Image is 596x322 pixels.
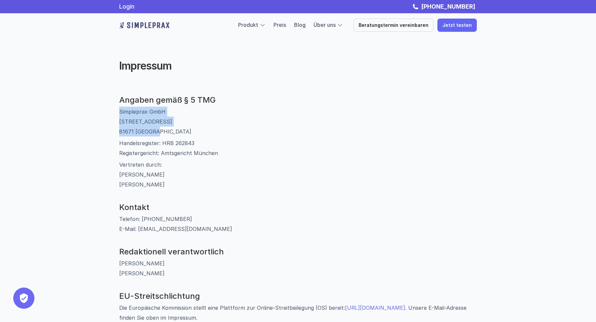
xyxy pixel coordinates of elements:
[119,247,477,257] h3: Redaktionell verantwortlich
[314,22,336,28] a: Über uns
[420,3,477,10] a: [PHONE_NUMBER]
[119,214,477,234] p: Telefon: [PHONE_NUMBER] E-Mail: [EMAIL_ADDRESS][DOMAIN_NAME]
[238,22,258,28] a: Produkt
[437,19,477,32] a: Jetzt testen
[354,19,433,32] a: Beratungstermin vereinbaren
[119,138,477,158] p: Handelsregister: HRB 262843 Registergericht: Amtsgericht München
[273,22,286,28] a: Preis
[421,3,475,10] strong: [PHONE_NUMBER]
[442,23,472,28] p: Jetzt testen
[119,203,477,212] h3: Kontakt
[345,304,405,311] a: [URL][DOMAIN_NAME]
[119,3,134,10] a: Login
[119,60,368,72] h2: Impressum
[294,22,306,28] a: Blog
[119,95,477,105] h3: Angaben gemäß § 5 TMG
[359,23,428,28] p: Beratungstermin vereinbaren
[119,292,477,301] h3: EU-Streitschlichtung
[119,258,477,278] p: [PERSON_NAME] [PERSON_NAME]
[119,160,477,189] p: Vertreten durch: [PERSON_NAME] [PERSON_NAME]
[119,107,477,136] p: Simpleprax GmbH [STREET_ADDRESS] 81671 [GEOGRAPHIC_DATA]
